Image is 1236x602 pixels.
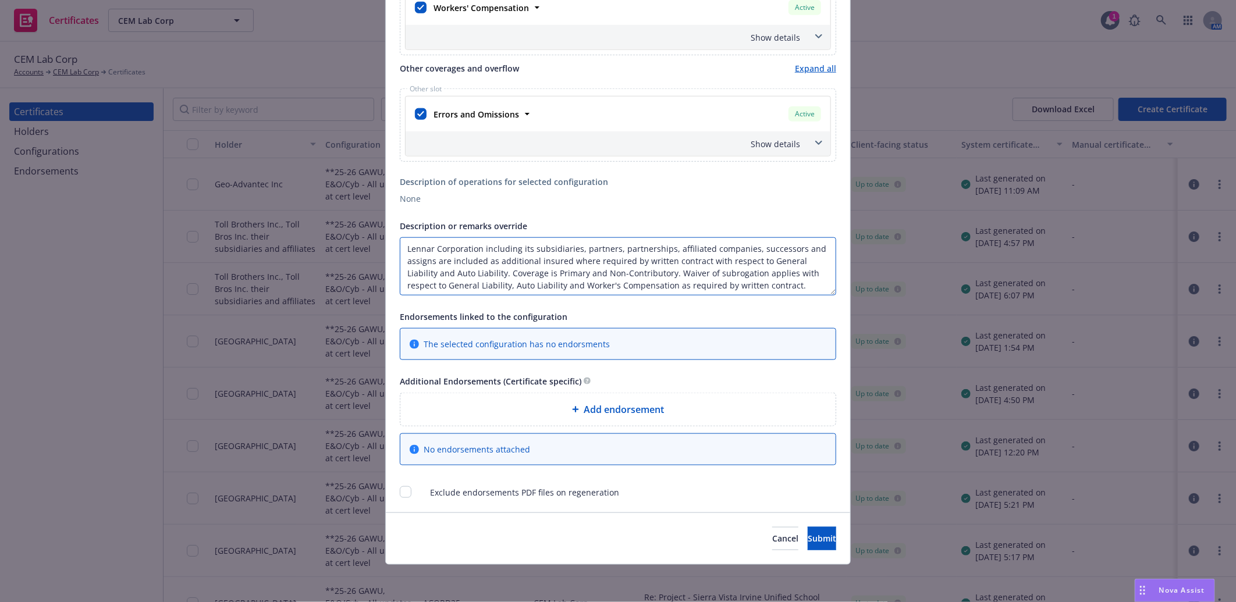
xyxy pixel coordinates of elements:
span: Active [793,2,816,13]
span: Exclude endorsements PDF files on regeneration [430,486,619,498]
div: Add endorsement [400,393,836,426]
div: Show details [406,25,830,49]
button: Cancel [772,527,798,550]
span: Endorsements linked to the configuration [400,311,567,322]
span: Cancel [772,533,798,544]
button: Submit [808,527,836,550]
div: Show details [408,31,800,44]
textarea: Input description [400,237,836,295]
span: Description or remarks override [400,220,527,231]
div: Show details [406,131,830,156]
div: Show details [408,138,800,150]
button: Nova Assist [1135,579,1215,602]
strong: Errors and Omissions [434,109,519,120]
span: No endorsements attached [424,443,530,455]
span: The selected configuration has no endorsments [424,338,610,350]
a: Expand all [795,62,836,74]
span: Other coverages and overflow [400,62,519,74]
span: Nova Assist [1159,585,1205,595]
span: Add endorsement [584,402,664,416]
span: Additional Endorsements (Certificate specific) [400,376,581,387]
span: Active [793,109,816,119]
span: Other slot [407,86,444,92]
span: Submit [808,533,836,544]
div: None [400,193,836,205]
div: Description of operations for selected configuration [400,176,836,188]
div: Drag to move [1135,579,1150,601]
strong: Workers' Compensation [434,2,529,13]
